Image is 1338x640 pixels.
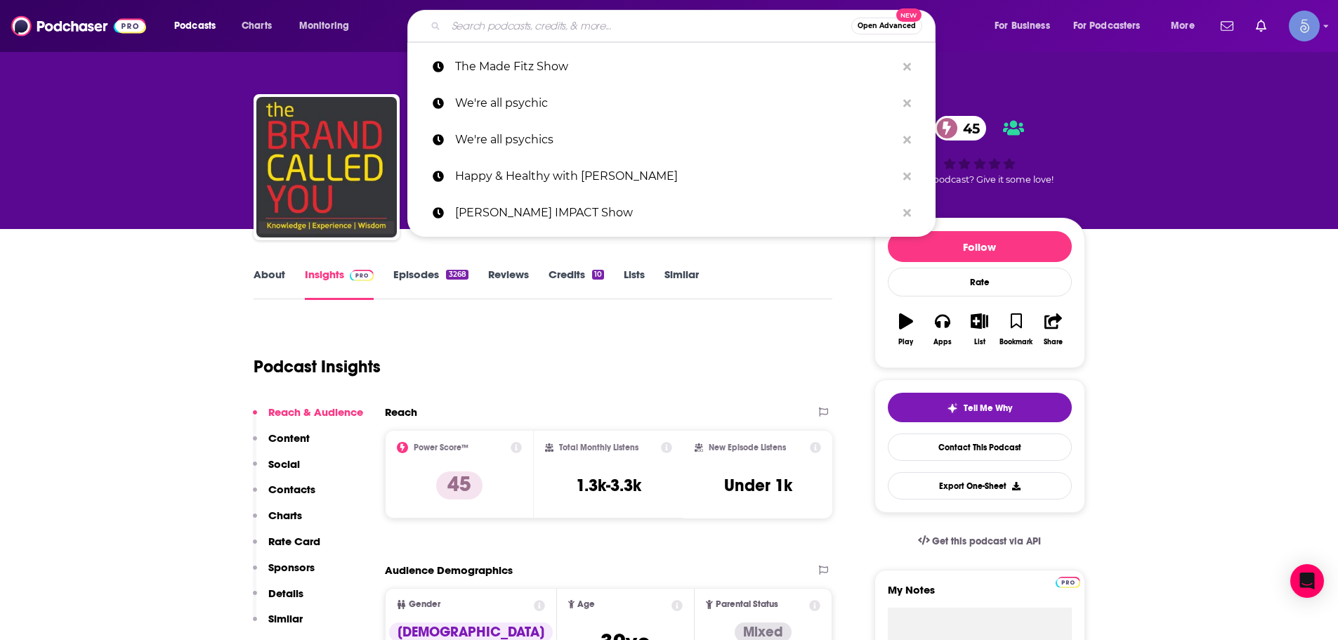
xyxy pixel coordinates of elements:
[407,48,936,85] a: The Made Fitz Show
[446,270,468,280] div: 3268
[709,443,786,452] h2: New Episode Listens
[1290,564,1324,598] div: Open Intercom Messenger
[254,268,285,300] a: About
[268,457,300,471] p: Social
[1064,15,1161,37] button: open menu
[268,431,310,445] p: Content
[253,405,363,431] button: Reach & Audience
[576,475,641,496] h3: 1.3k-3.3k
[888,304,924,355] button: Play
[716,600,778,609] span: Parental Status
[888,393,1072,422] button: tell me why sparkleTell Me Why
[414,443,468,452] h2: Power Score™
[242,16,272,36] span: Charts
[888,268,1072,296] div: Rate
[577,600,595,609] span: Age
[385,405,417,419] h2: Reach
[932,535,1041,547] span: Get this podcast via API
[964,403,1012,414] span: Tell Me Why
[421,10,949,42] div: Search podcasts, credits, & more...
[898,338,913,346] div: Play
[232,15,280,37] a: Charts
[268,535,320,548] p: Rate Card
[906,174,1054,185] span: Good podcast? Give it some love!
[1073,16,1141,36] span: For Podcasters
[874,107,1085,194] div: 45Good podcast? Give it some love!
[995,16,1050,36] span: For Business
[488,268,529,300] a: Reviews
[974,338,985,346] div: List
[999,338,1032,346] div: Bookmark
[164,15,234,37] button: open menu
[254,356,381,377] h1: Podcast Insights
[299,16,349,36] span: Monitoring
[888,472,1072,499] button: Export One-Sheet
[851,18,922,34] button: Open AdvancedNew
[888,583,1072,608] label: My Notes
[1289,11,1320,41] span: Logged in as Spiral5-G1
[256,97,397,237] img: The Brand Called You
[724,475,792,496] h3: Under 1k
[998,304,1035,355] button: Bookmark
[1161,15,1212,37] button: open menu
[253,431,310,457] button: Content
[268,561,315,574] p: Sponsors
[559,443,638,452] h2: Total Monthly Listens
[455,85,896,122] p: We're all psychic
[1056,575,1080,588] a: Pro website
[455,195,896,231] p: Todd Durkin IMPACT Show
[961,304,997,355] button: List
[1215,14,1239,38] a: Show notifications dropdown
[253,561,315,587] button: Sponsors
[924,304,961,355] button: Apps
[268,612,303,625] p: Similar
[896,8,921,22] span: New
[592,270,604,280] div: 10
[407,85,936,122] a: We're all psychic
[985,15,1068,37] button: open menu
[407,122,936,158] a: We're all psychics
[1171,16,1195,36] span: More
[253,509,302,535] button: Charts
[1289,11,1320,41] button: Show profile menu
[446,15,851,37] input: Search podcasts, credits, & more...
[393,268,468,300] a: Episodes3268
[1289,11,1320,41] img: User Profile
[253,587,303,613] button: Details
[409,600,440,609] span: Gender
[858,22,916,30] span: Open Advanced
[624,268,645,300] a: Lists
[907,524,1053,559] a: Get this podcast via API
[268,405,363,419] p: Reach & Audience
[11,13,146,39] a: Podchaser - Follow, Share and Rate Podcasts
[1250,14,1272,38] a: Show notifications dropdown
[407,158,936,195] a: Happy & Healthy with [PERSON_NAME]
[253,457,300,483] button: Social
[268,509,302,522] p: Charts
[289,15,367,37] button: open menu
[253,612,303,638] button: Similar
[268,483,315,496] p: Contacts
[888,231,1072,262] button: Follow
[305,268,374,300] a: InsightsPodchaser Pro
[268,587,303,600] p: Details
[949,116,987,141] span: 45
[664,268,699,300] a: Similar
[455,48,896,85] p: The Made Fitz Show
[436,471,483,499] p: 45
[1044,338,1063,346] div: Share
[888,433,1072,461] a: Contact This Podcast
[947,403,958,414] img: tell me why sparkle
[455,158,896,195] p: Happy & Healthy with Jeanine Amapola
[455,122,896,158] p: We're all psychics
[933,338,952,346] div: Apps
[549,268,604,300] a: Credits10
[253,535,320,561] button: Rate Card
[935,116,987,141] a: 45
[350,270,374,281] img: Podchaser Pro
[1035,304,1071,355] button: Share
[1056,577,1080,588] img: Podchaser Pro
[174,16,216,36] span: Podcasts
[407,195,936,231] a: [PERSON_NAME] IMPACT Show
